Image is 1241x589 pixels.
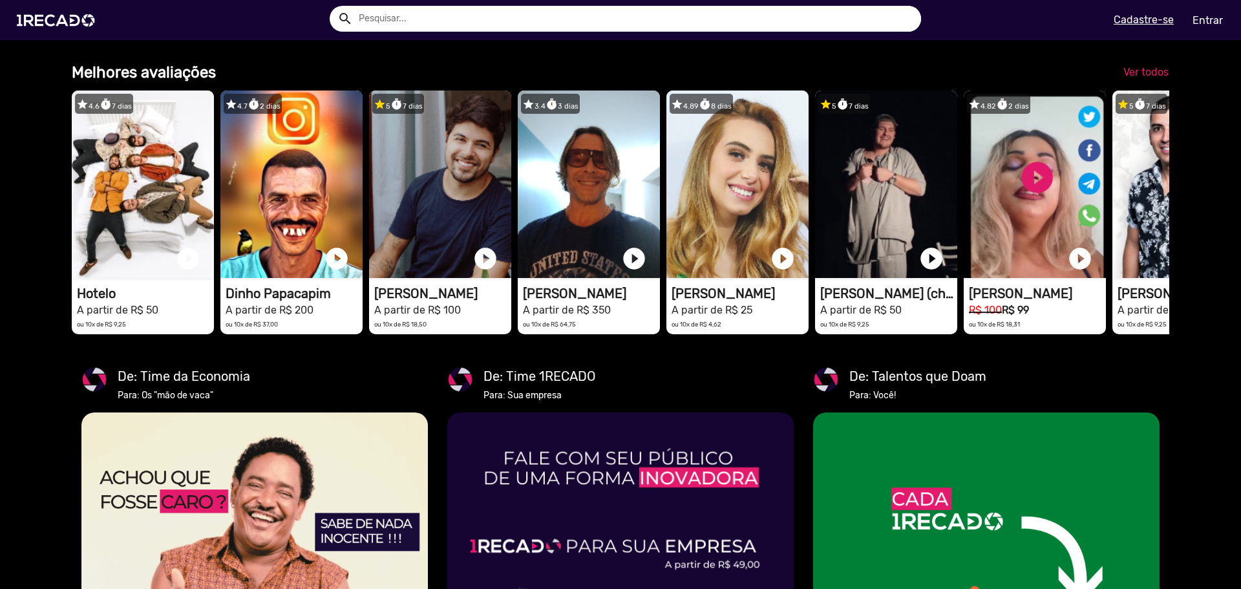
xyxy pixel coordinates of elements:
small: ou 10x de R$ 9,25 [820,321,869,328]
small: ou 10x de R$ 9,25 [1118,321,1167,328]
small: A partir de R$ 50 [820,304,902,316]
h1: [PERSON_NAME] [969,286,1106,301]
a: play_circle_filled [175,246,201,272]
u: Cadastre-se [1114,14,1174,26]
small: A partir de R$ 50 [1118,304,1199,316]
h1: [PERSON_NAME] (churros) [820,286,957,301]
span: Ver todos [1123,66,1169,78]
video: 1RECADO vídeos dedicados para fãs e empresas [815,91,957,278]
video: 1RECADO vídeos dedicados para fãs e empresas [72,91,214,278]
button: Example home icon [333,6,355,29]
h1: Hotelo [77,286,214,301]
video: 1RECADO vídeos dedicados para fãs e empresas [369,91,511,278]
small: A partir de R$ 100 [374,304,461,316]
small: ou 10x de R$ 64,75 [523,321,576,328]
h1: [PERSON_NAME] [374,286,511,301]
video: 1RECADO vídeos dedicados para fãs e empresas [220,91,363,278]
b: Melhores avaliações [72,63,216,81]
a: play_circle_filled [324,246,350,272]
a: play_circle_filled [770,246,796,272]
mat-card-title: De: Time da Economia [118,367,250,386]
mat-card-subtitle: Para: Os "mão de vaca" [118,389,250,402]
a: play_circle_filled [1067,246,1093,272]
video: 1RECADO vídeos dedicados para fãs e empresas [518,91,660,278]
h1: [PERSON_NAME] [523,286,660,301]
small: A partir de R$ 25 [672,304,752,316]
small: ou 10x de R$ 37,00 [226,321,278,328]
small: R$ 100 [969,304,1002,316]
small: ou 10x de R$ 18,50 [374,321,427,328]
mat-card-subtitle: Para: Você! [849,389,986,402]
mat-icon: Example home icon [337,11,353,27]
video: 1RECADO vídeos dedicados para fãs e empresas [964,91,1106,278]
small: ou 10x de R$ 4,62 [672,321,721,328]
small: A partir de R$ 50 [77,304,158,316]
mat-card-subtitle: Para: Sua empresa [483,389,596,402]
h1: Dinho Papacapim [226,286,363,301]
mat-card-title: De: Time 1RECADO [483,367,596,386]
small: ou 10x de R$ 18,31 [969,321,1020,328]
input: Pesquisar... [349,6,921,32]
small: ou 10x de R$ 9,25 [77,321,126,328]
mat-card-title: De: Talentos que Doam [849,367,986,386]
small: A partir de R$ 200 [226,304,313,316]
a: play_circle_filled [918,246,944,272]
small: A partir de R$ 350 [523,304,611,316]
b: R$ 99 [1002,304,1029,316]
a: play_circle_filled [621,246,647,272]
a: Entrar [1184,9,1231,32]
h1: [PERSON_NAME] [672,286,809,301]
a: play_circle_filled [472,246,498,272]
video: 1RECADO vídeos dedicados para fãs e empresas [666,91,809,278]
